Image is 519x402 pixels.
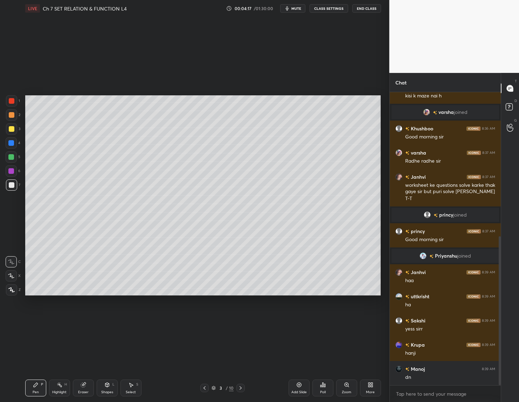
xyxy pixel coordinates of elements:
[229,385,234,391] div: 10
[439,212,453,218] span: princy
[405,301,495,308] div: ha
[454,109,468,115] span: joined
[405,158,495,165] div: Radhe radhe sir
[405,343,409,347] img: no-rating-badge.077c3623.svg
[291,390,307,394] div: Add Slide
[6,109,20,121] div: 2
[405,195,495,202] div: T-T
[466,127,480,131] img: iconic-dark.1390631f.png
[395,173,402,180] img: bd29ef8e1f814d9490f17bc70d2319d3.jpg
[405,127,409,131] img: no-rating-badge.077c3623.svg
[6,137,20,149] div: 4
[409,268,426,276] h6: Janhvi
[226,386,228,390] div: /
[366,390,375,394] div: More
[409,365,425,373] h6: Manoj
[217,386,224,390] div: 3
[482,270,495,274] div: 8:39 AM
[395,269,402,276] img: bd29ef8e1f814d9490f17bc70d2319d3.jpg
[514,118,517,123] p: G
[405,236,495,243] div: Good morning sir
[64,383,67,386] div: H
[482,229,495,233] div: 8:37 AM
[409,227,425,235] h6: princy
[409,173,426,180] h6: Janhvi
[405,271,409,275] img: no-rating-badge.077c3623.svg
[424,211,431,218] img: default.png
[405,182,495,195] div: worksheet ke questions solve karke thak gaye sir but puri solve [PERSON_NAME]
[514,98,517,103] p: D
[390,92,501,385] div: grid
[6,284,21,295] div: Z
[405,319,409,323] img: no-rating-badge.077c3623.svg
[6,123,20,135] div: 3
[435,253,457,259] span: Priyanshu
[405,151,409,155] img: no-rating-badge.077c3623.svg
[409,341,425,348] h6: Krupa
[405,277,495,284] div: haa
[466,270,480,274] img: iconic-dark.1390631f.png
[41,383,43,386] div: P
[52,390,67,394] div: Highlight
[482,151,495,155] div: 8:37 AM
[320,390,326,394] div: Poll
[6,95,20,107] div: 1
[352,4,381,13] button: End Class
[429,254,434,258] img: no-rating-badge.077c3623.svg
[395,149,402,156] img: 81b8171798384442a8c69e64adfefb48.jpg
[405,326,495,333] div: yess sirr
[409,125,433,132] h6: Khushboo
[25,4,40,13] div: LIVE
[466,319,480,323] img: iconic-dark.1390631f.png
[33,390,39,394] div: Pen
[43,5,127,12] h4: Ch 7 SET RELATION & FUNCTION L4
[101,390,113,394] div: Shapes
[280,4,305,13] button: mute
[409,317,425,324] h6: Sakshi
[342,390,351,394] div: Zoom
[395,366,402,373] img: 2b66c2acb53943a095606e681ef2fbd0.jpg
[405,350,495,357] div: hanji
[6,165,20,177] div: 6
[395,317,402,324] img: default.png
[405,176,409,179] img: no-rating-badge.077c3623.svg
[395,293,402,300] img: f944332f232f4943a7511be40d9927c7.jpg
[395,341,402,348] img: ad4047ff7b414626837a6f128a8734e9.jpg
[482,367,495,371] div: 8:39 AM
[291,6,301,11] span: mute
[78,390,89,394] div: Eraser
[482,294,495,299] div: 8:39 AM
[423,109,430,116] img: 81b8171798384442a8c69e64adfefb48.jpg
[6,179,20,191] div: 7
[405,230,409,234] img: no-rating-badge.077c3623.svg
[438,109,454,115] span: varsha
[467,151,481,155] img: iconic-dark.1390631f.png
[482,127,495,131] div: 8:36 AM
[136,383,138,386] div: S
[405,374,495,381] div: dn
[409,149,426,156] h6: varsha
[434,213,438,217] img: no-rating-badge.077c3623.svg
[395,228,402,235] img: default.png
[457,253,471,259] span: joined
[390,73,412,92] p: Chat
[6,151,20,163] div: 5
[515,79,517,84] p: T
[6,256,21,267] div: C
[466,294,480,299] img: iconic-dark.1390631f.png
[6,270,21,281] div: X
[405,368,409,372] img: no-rating-badge.077c3623.svg
[467,229,481,233] img: iconic-dark.1390631f.png
[420,252,427,259] img: 0eccb8b2796541618001f6f53f4aa6e6.jpg
[482,175,495,179] div: 8:37 AM
[405,134,495,141] div: Good morning sir
[482,319,495,323] div: 8:39 AM
[395,125,402,132] img: default.png
[126,390,136,394] div: Select
[409,293,429,300] h6: uttkrisht
[482,343,495,347] div: 8:39 AM
[310,4,348,13] button: CLASS SETTINGS
[453,212,467,218] span: joined
[433,111,437,115] img: no-rating-badge.077c3623.svg
[112,383,115,386] div: L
